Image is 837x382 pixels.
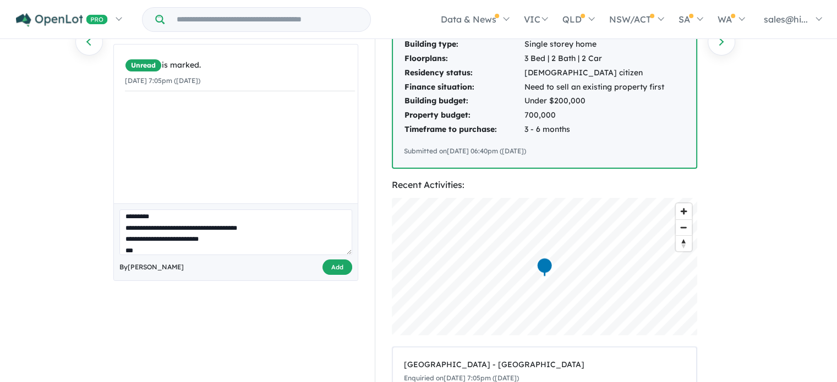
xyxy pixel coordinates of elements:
[524,108,665,123] td: 700,000
[536,257,552,277] div: Map marker
[392,198,697,335] canvas: Map
[404,52,524,66] td: Floorplans:
[524,37,665,52] td: Single storey home
[404,94,524,108] td: Building budget:
[524,80,665,95] td: Need to sell an existing property first
[676,219,692,235] button: Zoom out
[404,108,524,123] td: Property budget:
[676,235,692,251] button: Reset bearing to north
[676,236,692,251] span: Reset bearing to north
[392,178,697,192] div: Recent Activities:
[524,123,665,137] td: 3 - 6 months
[404,37,524,52] td: Building type:
[125,76,200,85] small: [DATE] 7:05pm ([DATE])
[404,66,524,80] td: Residency status:
[167,8,368,31] input: Try estate name, suburb, builder or developer
[322,259,352,275] button: Add
[524,52,665,66] td: 3 Bed | 2 Bath | 2 Car
[676,220,692,235] span: Zoom out
[404,80,524,95] td: Finance situation:
[125,59,162,72] span: Unread
[404,374,519,382] small: Enquiried on [DATE] 7:05pm ([DATE])
[524,66,665,80] td: [DEMOGRAPHIC_DATA] citizen
[404,358,685,372] div: [GEOGRAPHIC_DATA] - [GEOGRAPHIC_DATA]
[524,94,665,108] td: Under $200,000
[404,146,685,157] div: Submitted on [DATE] 06:40pm ([DATE])
[676,203,692,219] button: Zoom in
[404,123,524,137] td: Timeframe to purchase:
[119,262,184,273] span: By [PERSON_NAME]
[16,13,108,27] img: Openlot PRO Logo White
[125,59,355,72] div: is marked.
[764,14,808,25] span: sales@hi...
